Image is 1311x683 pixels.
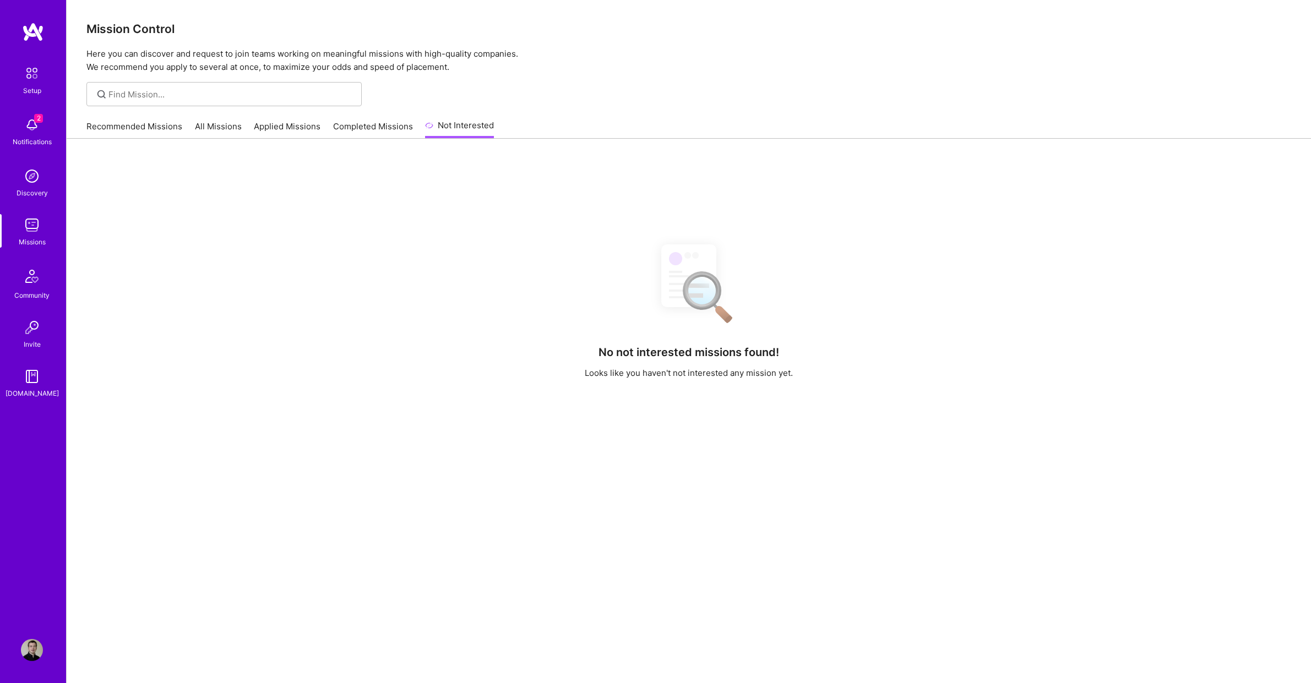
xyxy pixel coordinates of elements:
div: Setup [23,85,41,96]
a: All Missions [195,121,242,139]
a: Not Interested [425,119,494,139]
img: logo [22,22,44,42]
div: Invite [24,338,41,350]
span: 2 [34,114,43,123]
img: teamwork [21,214,43,236]
div: Community [14,289,50,301]
p: Here you can discover and request to join teams working on meaningful missions with high-quality ... [86,47,1291,74]
a: Recommended Missions [86,121,182,139]
img: bell [21,114,43,136]
img: Community [19,263,45,289]
p: Looks like you haven't not interested any mission yet. [585,367,793,379]
i: icon SearchGrey [95,88,108,101]
img: User Avatar [21,639,43,661]
img: setup [20,62,43,85]
img: guide book [21,365,43,387]
h3: Mission Control [86,22,1291,36]
img: discovery [21,165,43,187]
div: Notifications [13,136,52,147]
a: User Avatar [18,639,46,661]
img: Invite [21,316,43,338]
input: Find Mission... [108,89,353,100]
img: No Results [642,234,736,331]
a: Applied Missions [254,121,320,139]
h4: No not interested missions found! [599,346,779,359]
div: [DOMAIN_NAME] [6,387,59,399]
div: Discovery [17,187,48,199]
a: Completed Missions [333,121,413,139]
div: Missions [19,236,46,248]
